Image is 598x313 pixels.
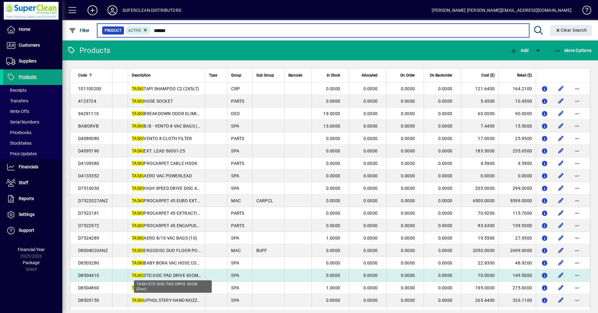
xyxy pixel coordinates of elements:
span: ERGODISC DUO FLOOR POLISHER [132,248,213,253]
button: More options [572,146,582,156]
span: Barcode [288,72,302,79]
a: Customers [3,38,62,53]
td: 235.6500 [498,145,536,157]
span: D7522027ANZ [78,198,108,203]
td: 149.5000 [498,269,536,282]
span: 0.0000 [363,86,378,91]
span: 0.0000 [401,211,415,216]
span: B/B - VENTO 8 VAC BAGS (5) (CO16) [132,124,217,128]
span: 0.0000 [326,211,340,216]
span: SPA [231,148,239,153]
td: 70.9200 [461,207,498,219]
span: Write Offs [6,109,29,114]
em: TASKI [132,273,144,278]
td: 4.5900 [461,157,498,170]
span: Allocated [362,72,377,79]
span: 0.0000 [401,173,415,178]
div: On Order [390,72,420,79]
em: TASKI [132,298,144,303]
span: AERO 8/15 VAC BAGS (10) [132,236,197,241]
button: Edit [556,258,566,268]
span: 0.0000 [326,260,340,265]
em: TASKI [132,260,144,265]
span: Products [19,74,36,79]
span: Active [128,28,141,33]
td: 60.0000 [461,107,498,120]
span: 1.0000 [326,236,340,241]
span: 4123724 [78,99,96,104]
a: Pricebooks [3,127,62,138]
span: PARTS [231,99,244,104]
span: SPA [231,298,239,303]
span: 0.0000 [363,198,378,203]
div: Description [132,72,201,79]
button: Edit [556,121,566,131]
span: 0.0000 [438,273,453,278]
span: 0.0000 [438,211,453,216]
div: Sub Group [256,72,281,79]
span: Description [132,72,151,79]
div: Products [67,45,110,55]
span: 0.0000 [326,86,340,91]
button: Edit [556,96,566,106]
button: Edit [556,221,566,231]
td: 265.4400 [461,294,498,306]
span: 0.0000 [401,161,415,166]
em: TASKI [132,248,144,253]
span: 1.0000 [326,285,340,290]
span: D4133352 [78,173,99,178]
button: More options [572,96,582,106]
span: D7522972 [78,223,99,228]
td: 6500.0000 [461,194,498,207]
button: More options [572,295,582,305]
td: 121.6400 [461,82,498,95]
span: 0.0000 [326,248,340,253]
span: 0.0000 [438,86,453,91]
button: Edit [556,171,566,181]
span: MAC [231,198,241,203]
span: 0.0000 [363,248,378,253]
span: 0.0000 [326,148,340,153]
em: TASKI [132,148,144,153]
td: 48.9200 [498,257,536,269]
a: Receipts [3,85,62,96]
td: 9.5900 [498,157,536,170]
span: 0.0000 [326,198,340,203]
td: 17.0000 [461,132,498,145]
button: Edit [556,295,566,305]
span: 0.0000 [401,198,415,203]
div: In Stock [316,72,346,79]
button: More options [572,84,582,94]
td: 326.1100 [498,294,536,306]
button: Profile [102,5,122,16]
span: 0.0000 [363,260,378,265]
span: 0.0000 [326,99,340,104]
em: TASKI [132,285,144,290]
span: PARTS [231,161,244,166]
div: Barcode [288,72,308,79]
span: Code [78,72,87,79]
span: SPA [231,124,239,128]
span: Group [231,72,241,79]
span: Filter [69,28,90,33]
span: 0.0000 [363,223,378,228]
span: D8503280 [78,260,99,265]
button: More options [572,208,582,218]
span: D8505150 [78,298,99,303]
span: D8504410 [78,273,99,278]
span: Financial Year [18,247,45,252]
span: PROCARPET 45 ENCAPUSULATION BRUSH [132,223,230,228]
span: 0.0000 [438,236,453,241]
em: TASKI [132,173,144,178]
span: 0.0000 [401,148,415,153]
td: 19.5500 [461,232,498,244]
td: 205.0000 [461,182,498,194]
span: SPA [231,173,239,178]
span: SPA [231,285,239,290]
span: On Order [400,72,415,79]
button: Edit [556,109,566,119]
div: On Backorder [428,72,458,79]
button: Edit [556,158,566,168]
a: Suppliers [3,54,62,69]
em: TASKI [132,161,144,166]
